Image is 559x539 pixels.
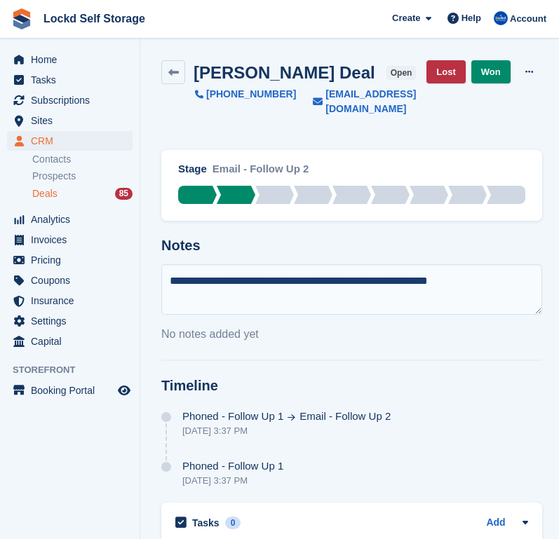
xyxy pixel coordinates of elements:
[7,111,133,130] a: menu
[182,475,283,486] div: [DATE] 3:37 PM
[7,311,133,331] a: menu
[299,411,391,422] span: Email - Follow Up 2
[32,169,133,184] a: Prospects
[494,11,508,25] img: Jonny Bleach
[31,70,115,90] span: Tasks
[32,153,133,166] a: Contacts
[392,11,420,25] span: Create
[115,188,133,200] div: 85
[31,381,115,400] span: Booking Portal
[192,517,220,529] h2: Tasks
[206,87,296,102] span: [PHONE_NUMBER]
[325,87,426,116] span: [EMAIL_ADDRESS][DOMAIN_NAME]
[7,250,133,270] a: menu
[161,238,542,254] h2: Notes
[213,161,309,186] div: Email - Follow Up 2
[31,291,115,311] span: Insurance
[178,161,207,177] div: Stage
[225,517,241,529] div: 0
[31,230,115,250] span: Invoices
[31,111,115,130] span: Sites
[462,11,481,25] span: Help
[31,210,115,229] span: Analytics
[31,131,115,151] span: CRM
[194,63,375,82] h2: [PERSON_NAME] Deal
[386,66,417,80] span: open
[31,90,115,110] span: Subscriptions
[426,60,465,83] a: Lost
[7,381,133,400] a: menu
[38,7,151,30] a: Lockd Self Storage
[32,186,133,201] a: Deals 85
[31,271,115,290] span: Coupons
[195,87,296,116] a: [PHONE_NUMBER]
[182,425,391,436] div: [DATE] 3:37 PM
[182,460,283,472] span: Phoned - Follow Up 1
[7,131,133,151] a: menu
[510,12,546,26] span: Account
[182,411,283,422] span: Phoned - Follow Up 1
[7,271,133,290] a: menu
[13,363,140,377] span: Storefront
[471,60,511,83] a: Won
[7,230,133,250] a: menu
[161,378,542,394] h2: Timeline
[31,311,115,331] span: Settings
[7,90,133,110] a: menu
[7,50,133,69] a: menu
[31,332,115,351] span: Capital
[116,382,133,399] a: Preview store
[7,70,133,90] a: menu
[31,250,115,270] span: Pricing
[31,50,115,69] span: Home
[7,210,133,229] a: menu
[32,187,58,200] span: Deals
[7,332,133,351] a: menu
[7,291,133,311] a: menu
[32,170,76,183] span: Prospects
[161,328,259,340] span: No notes added yet
[296,87,426,116] a: [EMAIL_ADDRESS][DOMAIN_NAME]
[11,8,32,29] img: stora-icon-8386f47178a22dfd0bd8f6a31ec36ba5ce8667c1dd55bd0f319d3a0aa187defe.svg
[486,515,505,531] a: Add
